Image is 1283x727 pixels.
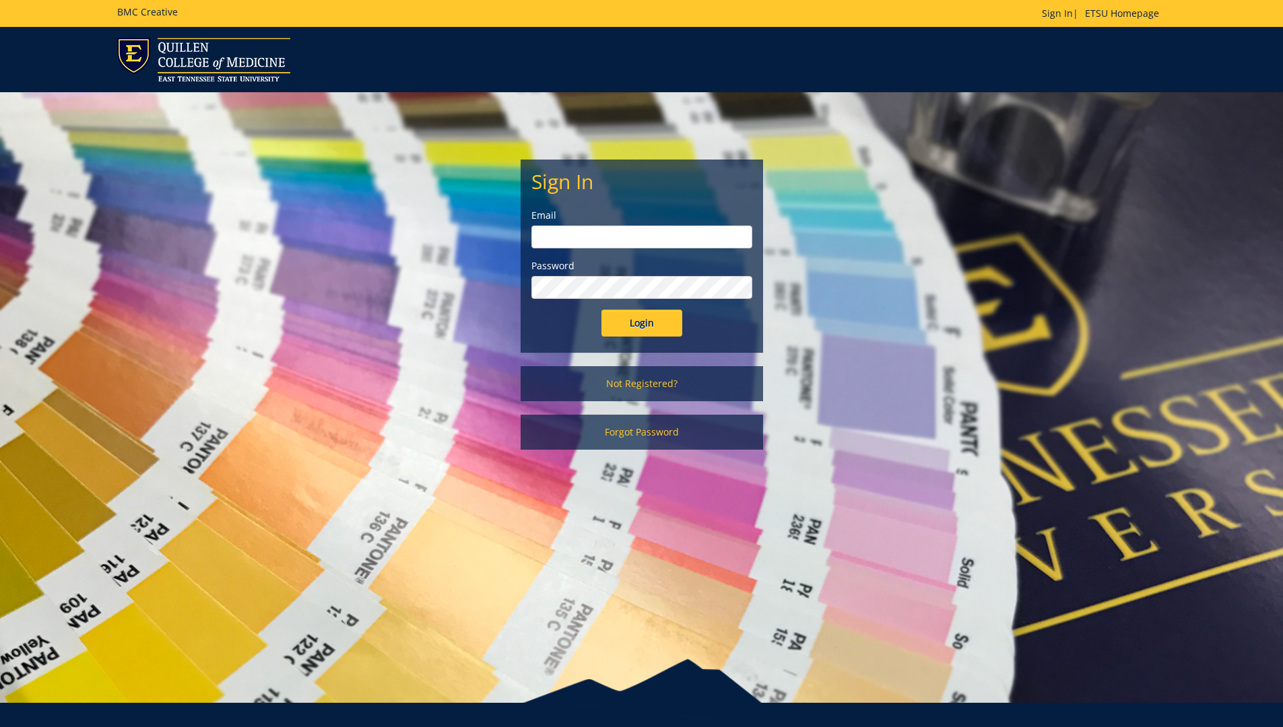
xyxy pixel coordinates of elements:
a: ETSU Homepage [1078,7,1166,20]
h2: Sign In [531,170,752,193]
h5: BMC Creative [117,7,178,17]
a: Sign In [1042,7,1073,20]
label: Password [531,259,752,273]
label: Email [531,209,752,222]
img: ETSU logo [117,38,290,81]
a: Forgot Password [521,415,763,450]
a: Not Registered? [521,366,763,401]
p: | [1042,7,1166,20]
input: Login [601,310,682,337]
